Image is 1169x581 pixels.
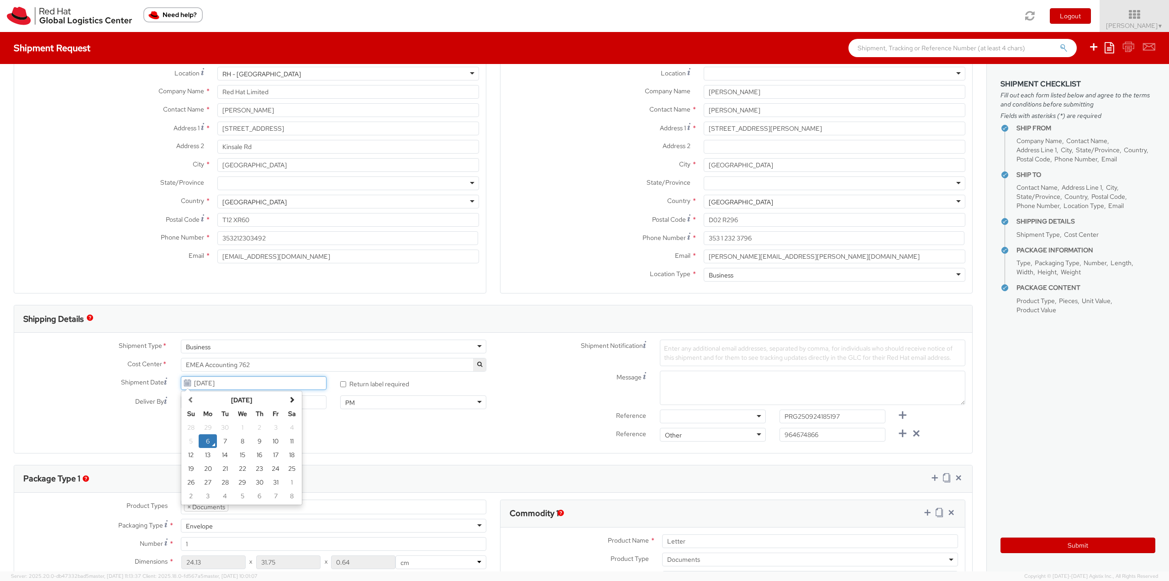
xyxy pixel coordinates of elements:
span: Shipment Date [121,378,164,387]
td: 10 [268,434,284,448]
h3: Shipment Checklist [1000,80,1155,88]
span: Client: 2025.18.0-fd567a5 [142,573,258,579]
td: 9 [251,434,268,448]
span: Email [1108,202,1124,210]
span: Country [181,197,204,205]
td: 30 [217,421,233,434]
span: State/Province [647,178,690,187]
td: 24 [268,462,284,475]
td: 27 [199,475,217,489]
span: Phone Number [1054,155,1097,163]
span: Address 1 [174,124,200,132]
td: 5 [233,489,252,503]
span: Company Name [1016,137,1062,145]
td: 28 [183,421,199,434]
td: 7 [268,489,284,503]
span: Length [1111,259,1132,267]
td: 21 [217,462,233,475]
div: [GEOGRAPHIC_DATA] [709,197,773,207]
h4: Ship From [1016,125,1155,132]
span: Product Type [611,554,649,563]
span: Dimensions [135,557,168,565]
th: Tu [217,407,233,421]
td: 18 [284,448,300,462]
span: × [187,503,191,511]
div: RH - [GEOGRAPHIC_DATA] [222,69,301,79]
span: Height [1037,268,1057,276]
td: 3 [199,489,217,503]
h4: Shipping Details [1016,218,1155,225]
span: Country [667,197,690,205]
span: Postal Code [166,215,200,224]
td: 5 [183,434,199,448]
span: Fill out each form listed below and agree to the terms and conditions before submitting [1000,91,1155,109]
span: Location Type [1064,202,1104,210]
span: EMEA Accounting 762 [186,361,481,369]
span: Previous Month [188,396,194,403]
span: Contact Name [1016,183,1058,192]
td: 3 [268,421,284,434]
span: Address 2 [663,142,690,150]
span: Address 2 [176,142,204,150]
th: Select Month [199,393,284,407]
div: Envelope [186,522,213,531]
span: Weight [1061,268,1081,276]
input: Width [256,555,321,569]
span: master, [DATE] 11:13:37 [89,573,141,579]
td: 8 [284,489,300,503]
span: Country [1064,192,1087,201]
span: City [193,160,204,168]
th: Mo [199,407,217,421]
th: We [233,407,252,421]
span: Company Name [158,87,204,95]
span: Product Name [608,536,649,544]
span: Shipment Type [1016,230,1060,239]
h4: Package Information [1016,247,1155,254]
h4: Ship To [1016,171,1155,178]
span: Phone Number [1016,202,1059,210]
th: Sa [284,407,300,421]
td: 14 [217,448,233,462]
button: Submit [1000,538,1155,553]
td: 31 [268,475,284,489]
td: 22 [233,462,252,475]
th: Fr [268,407,284,421]
td: 7 [217,434,233,448]
span: Unit Value [1082,297,1111,305]
li: Documents [184,502,228,512]
input: Height [331,555,395,569]
span: Width [1016,268,1033,276]
td: 30 [251,475,268,489]
span: Country [1124,146,1147,154]
td: 20 [199,462,217,475]
div: [GEOGRAPHIC_DATA] [222,197,287,207]
span: master, [DATE] 10:01:07 [204,573,258,579]
td: 23 [251,462,268,475]
h4: Package Content [1016,284,1155,291]
span: Contact Name [163,105,204,113]
span: Message [616,373,642,381]
span: Type [1016,259,1031,267]
h3: Commodity 1 [510,509,559,518]
span: Copyright © [DATE]-[DATE] Agistix Inc., All Rights Reserved [1024,573,1158,580]
span: State/Province [160,178,204,187]
td: 13 [199,448,217,462]
span: EMEA Accounting 762 [181,358,486,372]
span: Fields with asterisks (*) are required [1000,111,1155,120]
span: Cost Center [1064,230,1099,239]
span: Phone Number [161,233,204,241]
td: 29 [233,475,252,489]
th: Th [251,407,268,421]
input: Return label required [340,381,346,387]
span: Location Type [650,270,690,278]
span: State/Province [1076,146,1120,154]
th: Su [183,407,199,421]
td: 16 [251,448,268,462]
span: State/Province [1016,192,1060,201]
span: City [1106,183,1117,192]
span: Product Types [126,501,168,510]
div: Business [709,271,733,280]
td: 28 [217,475,233,489]
h4: Shipment Request [14,43,90,53]
span: Company Name [645,87,690,95]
